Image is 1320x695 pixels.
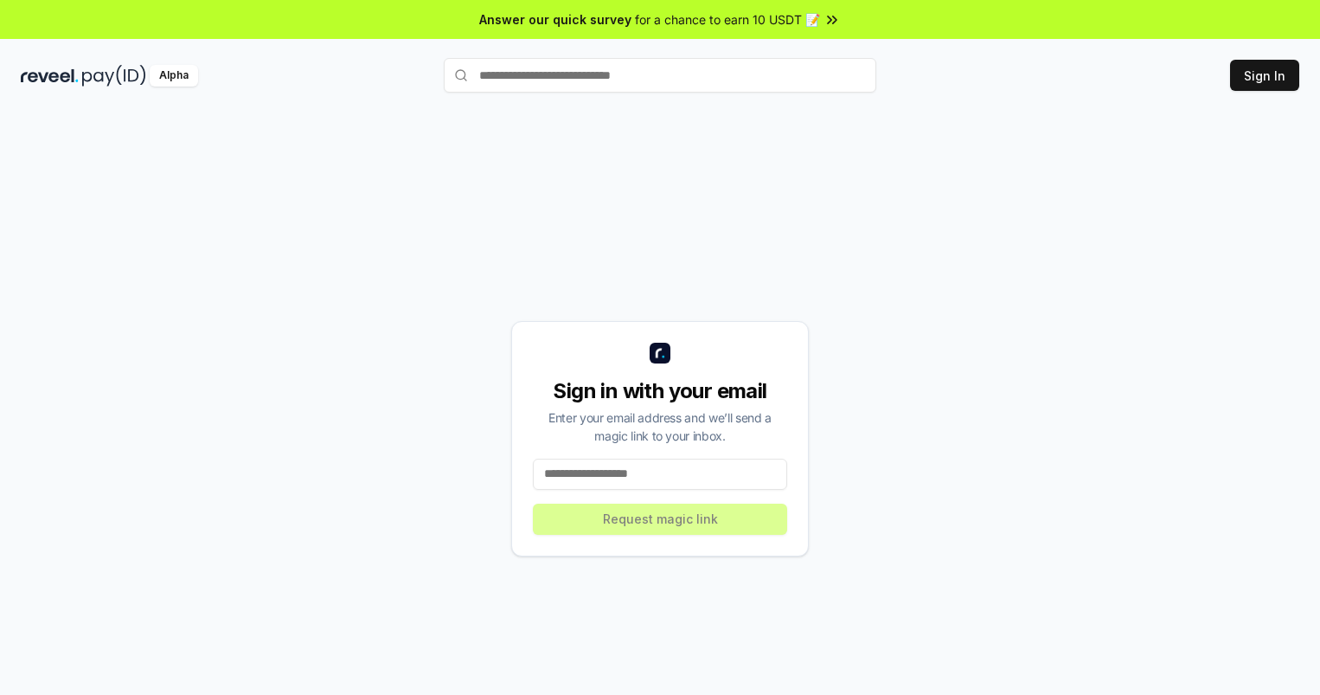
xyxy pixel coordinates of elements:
div: Sign in with your email [533,377,787,405]
div: Enter your email address and we’ll send a magic link to your inbox. [533,409,787,445]
img: logo_small [650,343,670,364]
img: pay_id [82,65,146,87]
span: for a chance to earn 10 USDT 📝 [635,10,820,29]
span: Answer our quick survey [479,10,631,29]
div: Alpha [150,65,198,87]
button: Sign In [1230,60,1299,91]
img: reveel_dark [21,65,79,87]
